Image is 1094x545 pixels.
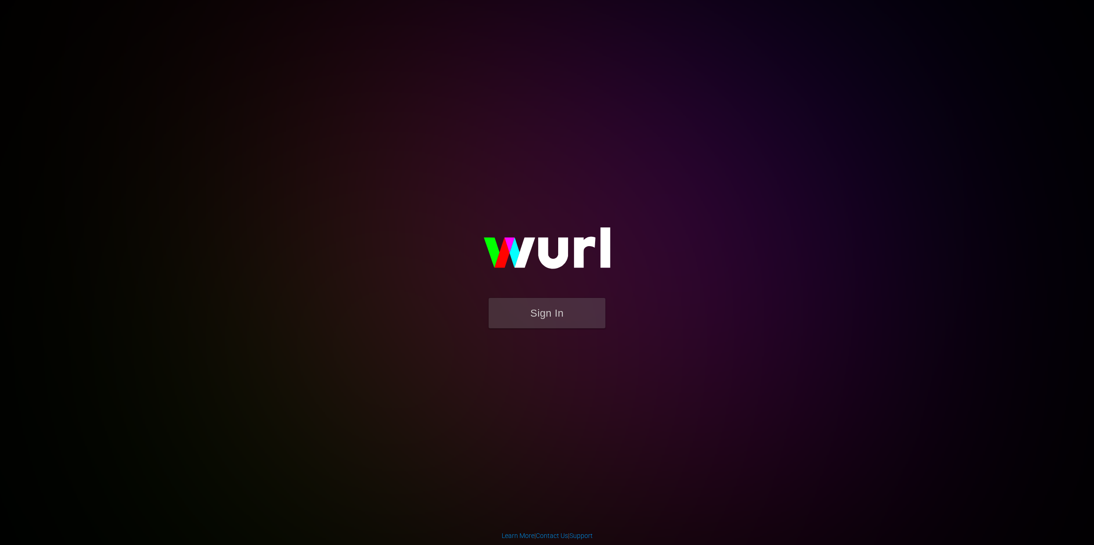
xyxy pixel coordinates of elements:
a: Learn More [502,532,534,539]
div: | | [502,531,593,540]
a: Contact Us [536,532,568,539]
a: Support [569,532,593,539]
button: Sign In [489,298,605,328]
img: wurl-logo-on-black-223613ac3d8ba8fe6dc639794a292ebdb59501304c7dfd60c99c58986ef67473.svg [454,207,640,298]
